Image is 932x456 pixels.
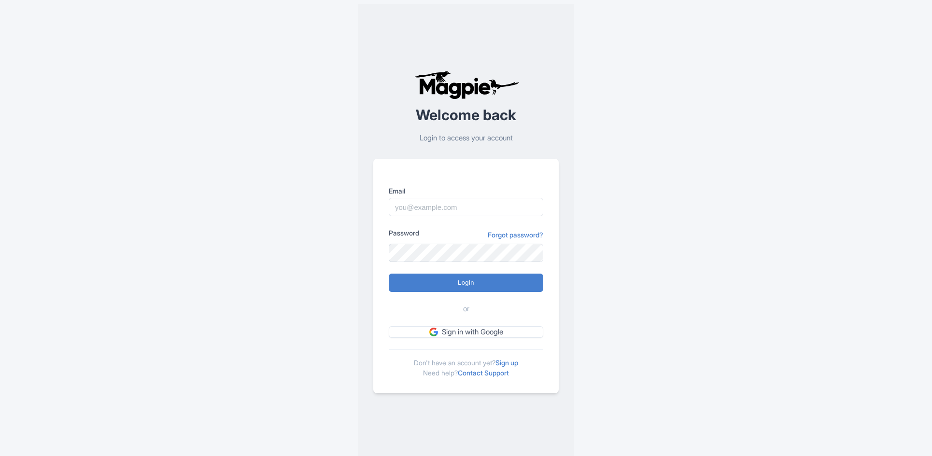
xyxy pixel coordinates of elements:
[412,70,521,99] img: logo-ab69f6fb50320c5b225c76a69d11143b.png
[373,133,559,144] p: Login to access your account
[389,349,543,378] div: Don't have an account yet? Need help?
[495,359,518,367] a: Sign up
[458,369,509,377] a: Contact Support
[373,107,559,123] h2: Welcome back
[389,186,543,196] label: Email
[488,230,543,240] a: Forgot password?
[429,328,438,336] img: google.svg
[463,304,469,315] span: or
[389,274,543,292] input: Login
[389,198,543,216] input: you@example.com
[389,228,419,238] label: Password
[389,326,543,338] a: Sign in with Google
